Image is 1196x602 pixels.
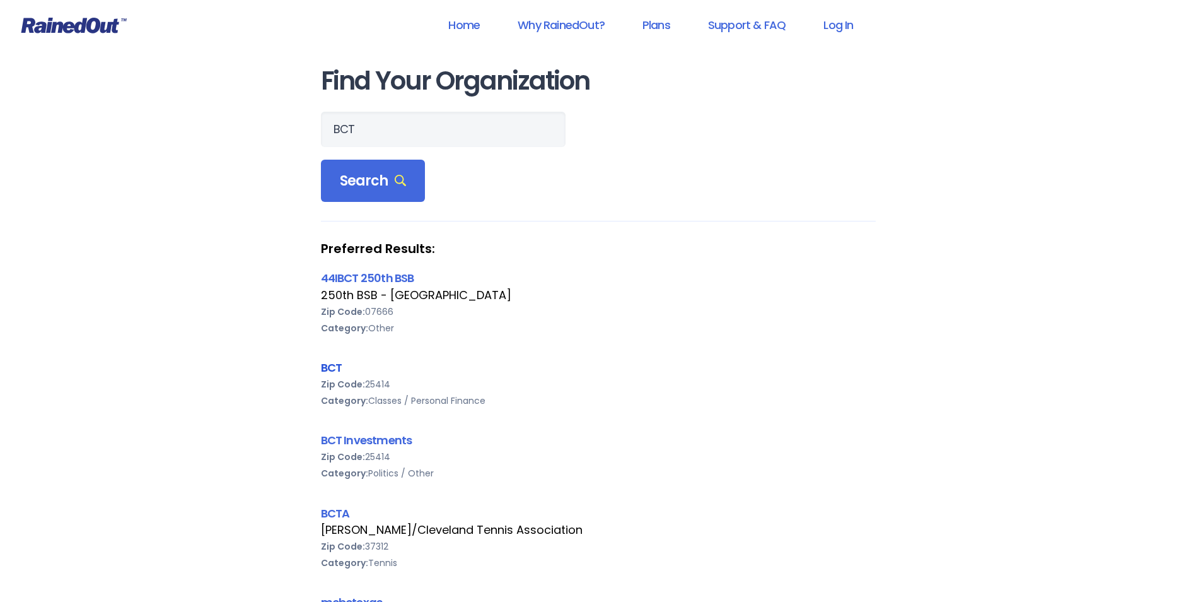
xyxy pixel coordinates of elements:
[321,240,876,257] strong: Preferred Results:
[321,394,368,407] b: Category:
[321,465,876,481] div: Politics / Other
[807,11,869,39] a: Log In
[321,359,876,376] div: BCT
[321,112,566,147] input: Search Orgs…
[321,304,876,320] div: 07666
[321,376,876,392] div: 25414
[501,11,621,39] a: Why RainedOut?
[321,449,876,465] div: 25414
[321,522,876,538] div: [PERSON_NAME]/Cleveland Tennis Association
[321,322,368,334] b: Category:
[321,555,876,571] div: Tennis
[321,505,876,522] div: BCTA
[321,540,365,553] b: Zip Code:
[321,432,876,449] div: BCT Investments
[321,305,365,318] b: Zip Code:
[321,432,412,448] a: BCT Investments
[321,467,368,480] b: Category:
[321,538,876,555] div: 37312
[321,505,350,521] a: BCTA
[321,320,876,336] div: Other
[321,269,876,286] div: 44IBCT 250th BSB
[321,287,876,304] div: 250th BSB - [GEOGRAPHIC_DATA]
[432,11,496,39] a: Home
[321,270,414,286] a: 44IBCT 250th BSB
[626,11,687,39] a: Plans
[321,360,342,375] a: BCT
[321,392,876,409] div: Classes / Personal Finance
[340,172,407,190] span: Search
[321,378,365,391] b: Zip Code:
[321,160,426,203] div: Search
[321,67,876,95] h1: Find Your Organization
[692,11,802,39] a: Support & FAQ
[321,557,368,569] b: Category:
[321,451,365,463] b: Zip Code:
